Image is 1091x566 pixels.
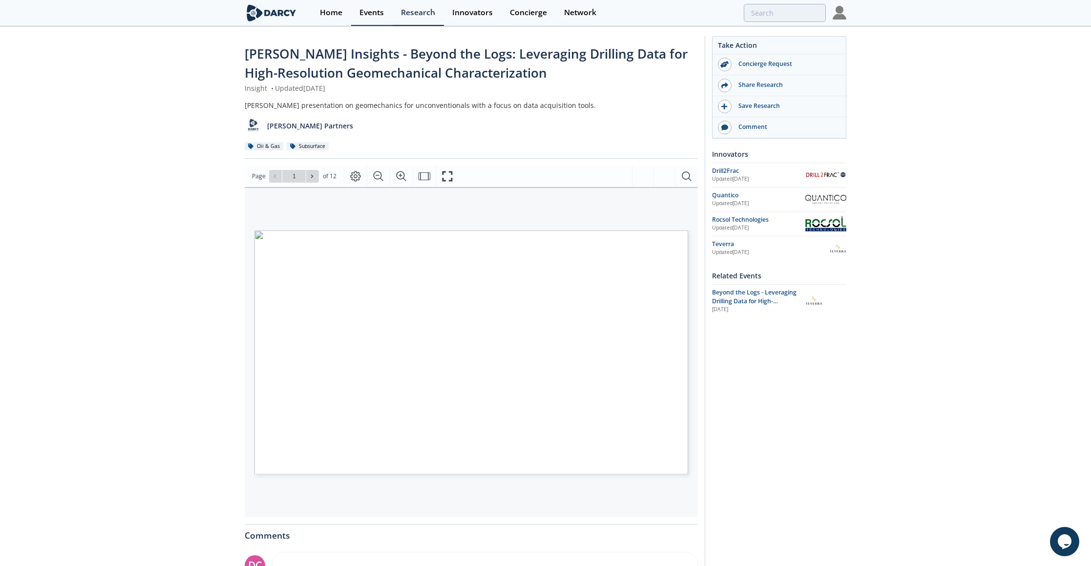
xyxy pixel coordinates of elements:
[510,9,547,17] div: Concierge
[712,267,846,284] div: Related Events
[732,102,841,110] div: Save Research
[452,9,493,17] div: Innovators
[245,524,698,540] div: Comments
[732,60,841,68] div: Concierge Request
[245,100,698,110] div: [PERSON_NAME] presentation on geomechanics for unconventionals with a focus on data acquisition t...
[712,240,829,249] div: Teverra
[712,167,805,175] div: Drill2Frac
[805,216,846,231] img: Rocsol Technologies
[712,306,798,314] div: [DATE]
[712,146,846,163] div: Innovators
[320,9,342,17] div: Home
[287,142,329,151] div: Subsurface
[712,215,805,224] div: Rocsol Technologies
[245,4,298,21] img: logo-wide.svg
[712,224,805,232] div: Updated [DATE]
[269,84,275,93] span: •
[713,40,846,54] div: Take Action
[712,175,805,183] div: Updated [DATE]
[805,171,846,178] img: Drill2Frac
[744,4,826,22] input: Advanced Search
[833,6,846,20] img: Profile
[712,288,846,314] a: Beyond the Logs - Leveraging Drilling Data for High-Resolution Geomechanical Characterization [DA...
[245,83,698,93] div: Insight Updated [DATE]
[712,167,846,184] a: Drill2Frac Updated[DATE] Drill2Frac
[732,81,841,89] div: Share Research
[712,191,805,200] div: Quantico
[564,9,596,17] div: Network
[712,215,846,232] a: Rocsol Technologies Updated[DATE] Rocsol Technologies
[267,121,353,131] p: [PERSON_NAME] Partners
[245,142,283,151] div: Oil & Gas
[359,9,384,17] div: Events
[712,288,797,323] span: Beyond the Logs - Leveraging Drilling Data for High-Resolution Geomechanical Characterization
[245,45,688,82] span: [PERSON_NAME] Insights - Beyond the Logs: Leveraging Drilling Data for High-Resolution Geomechani...
[401,9,435,17] div: Research
[712,191,846,208] a: Quantico Updated[DATE] Quantico
[712,249,829,256] div: Updated [DATE]
[805,195,846,204] img: Quantico
[712,200,805,208] div: Updated [DATE]
[712,240,846,257] a: Teverra Updated[DATE] Teverra
[1050,527,1081,556] iframe: chat widget
[805,292,822,309] img: Teverra
[732,123,841,131] div: Comment
[829,240,846,257] img: Teverra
